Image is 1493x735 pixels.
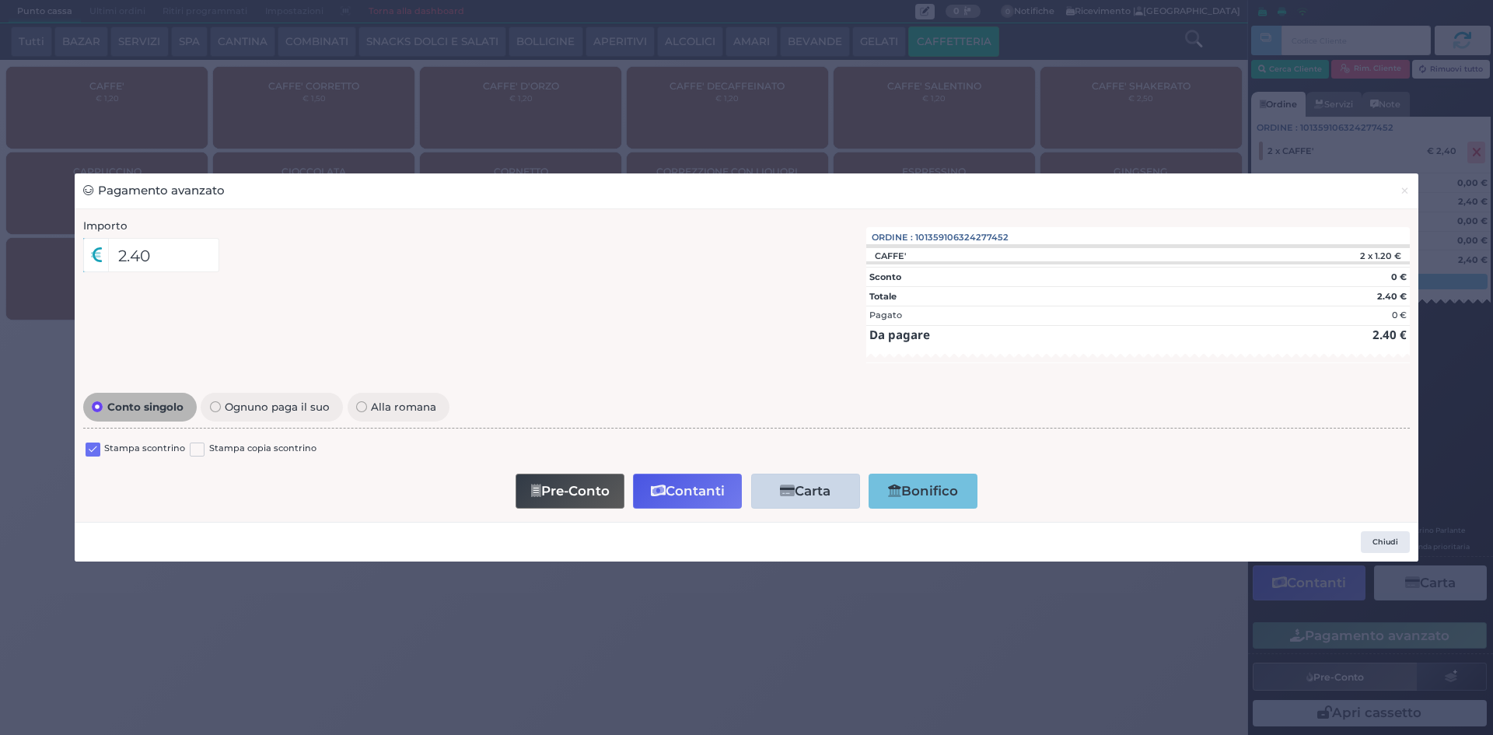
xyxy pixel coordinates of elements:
[869,327,930,342] strong: Da pagare
[209,442,316,457] label: Stampa copia scontrino
[108,238,219,272] input: Es. 30.99
[1392,309,1407,322] div: 0 €
[1361,531,1410,553] button: Chiudi
[869,474,977,509] button: Bonifico
[516,474,624,509] button: Pre-Conto
[869,309,902,322] div: Pagato
[1391,271,1407,282] strong: 0 €
[915,231,1009,244] span: 101359106324277452
[633,474,742,509] button: Contanti
[1274,250,1410,261] div: 2 x 1.20 €
[104,442,185,457] label: Stampa scontrino
[83,218,128,233] label: Importo
[866,250,914,261] div: CAFFE'
[367,401,441,412] span: Alla romana
[83,182,225,200] h3: Pagamento avanzato
[869,271,901,282] strong: Sconto
[103,401,187,412] span: Conto singolo
[1400,182,1410,199] span: ×
[751,474,860,509] button: Carta
[869,291,897,302] strong: Totale
[1391,173,1418,208] button: Chiudi
[1377,291,1407,302] strong: 2.40 €
[1372,327,1407,342] strong: 2.40 €
[872,231,913,244] span: Ordine :
[221,401,334,412] span: Ognuno paga il suo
